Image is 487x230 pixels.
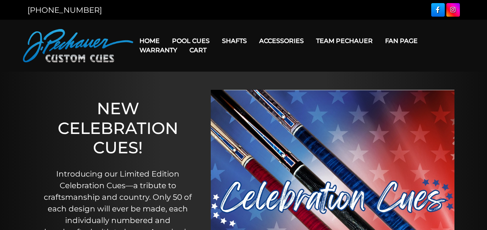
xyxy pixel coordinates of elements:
a: Accessories [253,31,310,51]
a: Team Pechauer [310,31,379,51]
a: [PHONE_NUMBER] [28,5,102,15]
a: Shafts [216,31,253,51]
a: Fan Page [379,31,424,51]
img: Pechauer Custom Cues [23,29,133,62]
a: Cart [183,40,213,60]
a: Pool Cues [166,31,216,51]
h1: NEW CELEBRATION CUES! [40,99,195,157]
a: Warranty [133,40,183,60]
a: Home [133,31,166,51]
